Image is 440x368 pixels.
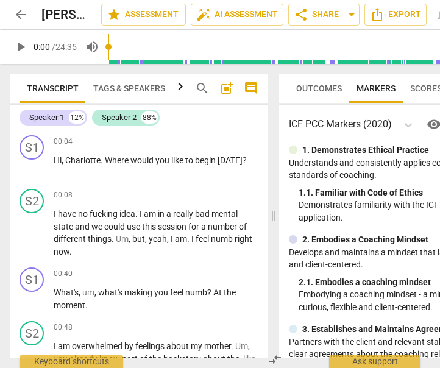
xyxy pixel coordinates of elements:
[201,222,208,232] span: a
[20,135,44,160] div: Change speaker
[141,111,158,124] div: 88%
[54,354,69,364] span: you
[149,354,163,364] span: the
[241,79,261,98] button: Show/Hide comments
[289,117,392,131] p: ICF PCC Markers (2020)
[218,155,243,165] span: [DATE]
[170,288,185,297] span: feel
[54,222,75,232] span: state
[191,234,196,244] span: I
[208,222,239,232] span: number
[65,155,101,165] span: Charlotte
[54,155,62,165] span: Hi
[193,79,212,98] button: Search
[195,209,211,219] span: bad
[239,222,247,232] span: of
[243,155,247,165] span: ?
[29,111,64,124] div: Speaker 1
[34,42,50,52] span: 0:00
[224,288,236,297] span: the
[10,36,32,58] button: Play
[90,209,119,219] span: fucking
[122,354,140,364] span: part
[104,222,127,232] span: could
[75,222,91,232] span: and
[211,209,238,219] span: mental
[88,234,112,244] span: things
[58,341,72,351] span: am
[135,341,166,351] span: feelings
[112,234,116,244] span: .
[124,341,135,351] span: by
[142,222,158,232] span: this
[211,234,235,244] span: numb
[79,288,82,297] span: ,
[54,136,73,147] span: 00:04
[54,288,79,297] span: What's
[158,222,188,232] span: session
[188,222,201,232] span: for
[58,209,78,219] span: have
[344,4,360,26] button: Sharing summary
[196,7,278,22] span: AI Assessment
[173,209,195,219] span: really
[102,111,137,124] div: Speaker 2
[302,233,428,246] p: 2. Embodies a Coaching Mindset
[203,354,227,364] span: about
[196,7,211,22] span: auto_fix_high
[107,7,180,22] span: Assessment
[357,83,396,93] span: Markers
[85,40,99,54] span: volume_up
[81,36,103,58] button: Volume
[244,81,258,96] span: comment
[20,189,44,213] div: Change speaker
[116,234,129,244] span: Filler word
[54,247,69,257] span: now
[217,79,236,98] button: Add summary
[294,7,308,22] span: share
[154,288,170,297] span: you
[69,111,85,124] div: 12%
[93,83,165,93] span: Tags & Speakers
[191,4,283,26] button: AI Assessment
[235,341,248,351] span: Filler word
[227,354,240,364] span: the
[207,288,213,297] span: ?
[175,234,187,244] span: am
[240,354,243,364] span: ,
[219,81,234,96] span: post_add
[85,300,88,310] span: .
[296,83,342,93] span: Outcomes
[105,155,130,165] span: Where
[54,234,88,244] span: different
[20,355,123,368] div: Keyboard shortcuts
[62,155,65,165] span: ,
[94,288,98,297] span: ,
[166,209,173,219] span: a
[124,288,154,297] span: making
[69,354,99,364] span: already
[54,341,58,351] span: I
[187,234,191,244] span: .
[78,209,90,219] span: no
[195,155,218,165] span: begin
[127,222,142,232] span: use
[107,7,121,22] span: star
[167,234,171,244] span: ,
[101,4,186,26] button: Assessment
[119,209,135,219] span: idea
[135,209,140,219] span: .
[140,209,144,219] span: I
[132,234,145,244] span: but
[163,354,203,364] span: backstory
[144,209,158,219] span: am
[72,341,124,351] span: overwhelmed
[54,209,58,219] span: I
[171,155,185,165] span: like
[54,322,73,333] span: 00:48
[54,300,85,310] span: moment
[268,352,282,367] span: compare_arrows
[20,321,44,345] div: Change speaker
[370,7,421,22] span: Export
[69,247,72,257] span: .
